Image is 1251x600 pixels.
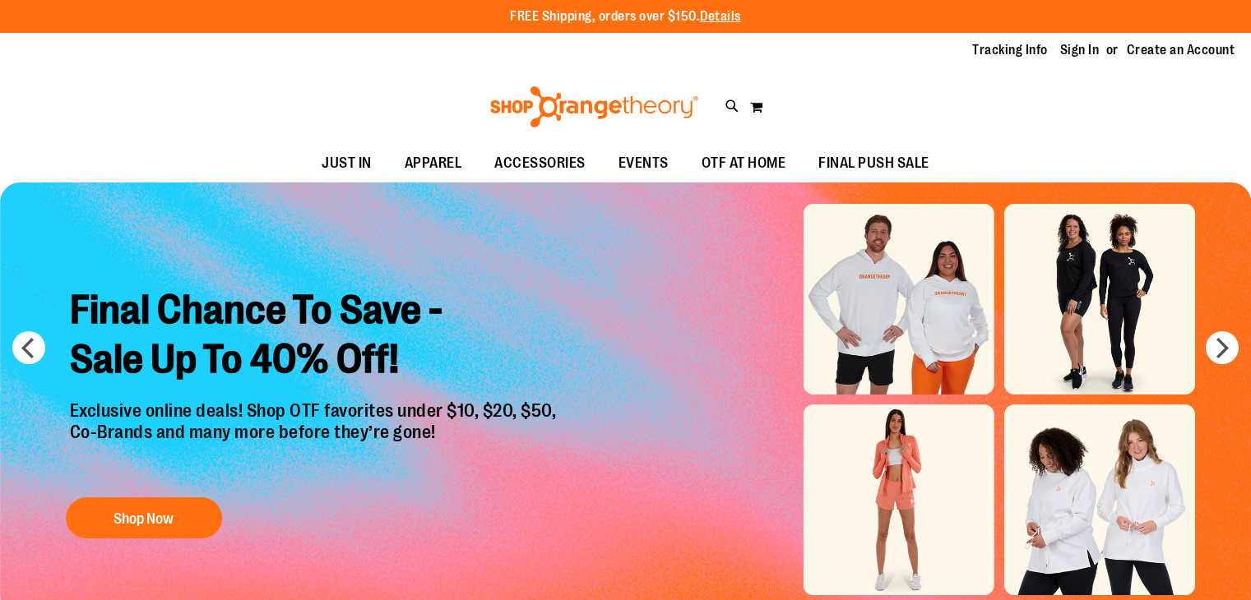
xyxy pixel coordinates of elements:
[66,497,222,538] button: Shop Now
[1127,41,1235,59] a: Create an Account
[305,145,388,182] a: JUST IN
[972,41,1048,59] a: Tracking Info
[405,145,462,182] span: APPAREL
[488,86,701,127] img: Shop Orangetheory
[700,9,741,24] a: Details
[58,273,573,400] h2: Final Chance To Save - Sale Up To 40% Off!
[702,145,786,182] span: OTF AT HOME
[388,145,479,182] a: APPAREL
[685,145,803,182] a: OTF AT HOME
[602,145,685,182] a: EVENTS
[478,145,602,182] a: ACCESSORIES
[1206,331,1239,364] button: next
[802,145,946,182] a: FINAL PUSH SALE
[510,7,741,26] p: FREE Shipping, orders over $150.
[58,400,573,481] p: Exclusive online deals! Shop OTF favorites under $10, $20, $50, Co-Brands and many more before th...
[619,145,669,182] span: EVENTS
[494,145,586,182] span: ACCESSORIES
[322,145,372,182] span: JUST IN
[12,331,45,364] button: prev
[1060,41,1100,59] a: Sign In
[818,145,929,182] span: FINAL PUSH SALE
